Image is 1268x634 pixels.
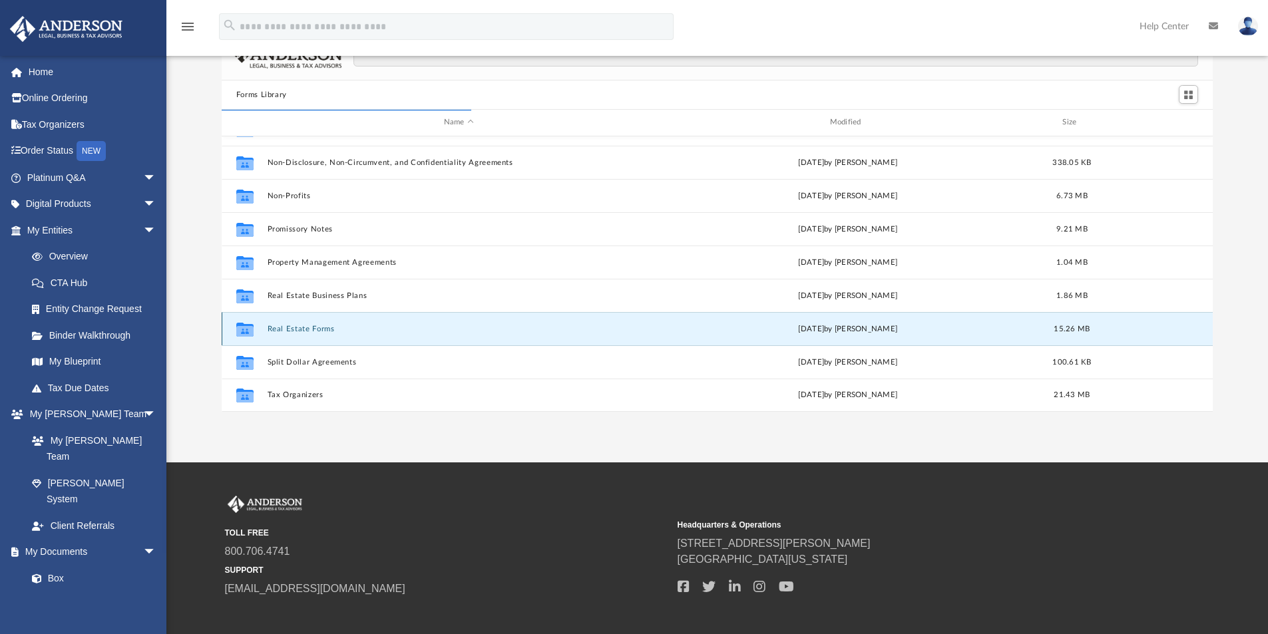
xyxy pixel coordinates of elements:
[19,512,170,539] a: Client Referrals
[180,19,196,35] i: menu
[9,85,176,112] a: Online Ordering
[656,256,1040,268] div: [DATE] by [PERSON_NAME]
[222,136,1213,412] div: grid
[1056,291,1088,299] span: 1.86 MB
[267,358,650,367] button: Split Dollar Agreements
[9,401,170,428] a: My [PERSON_NAME] Teamarrow_drop_down
[225,546,290,557] a: 800.706.4741
[225,527,668,539] small: TOLL FREE
[1238,17,1258,36] img: User Pic
[1056,225,1088,232] span: 9.21 MB
[267,225,650,234] button: Promissory Notes
[143,401,170,428] span: arrow_drop_down
[19,565,163,591] a: Box
[225,496,305,513] img: Anderson Advisors Platinum Portal
[267,291,650,300] button: Real Estate Business Plans
[19,375,176,401] a: Tax Due Dates
[1179,85,1199,104] button: Switch to Grid View
[1052,358,1091,365] span: 100.61 KB
[656,223,1040,235] div: [DATE] by [PERSON_NAME]
[266,116,650,128] div: Name
[19,296,176,323] a: Entity Change Request
[267,158,650,167] button: Non-Disclosure, Non-Circumvent, and Confidentiality Agreements
[656,323,1040,335] div: [DATE] by [PERSON_NAME]
[656,356,1040,368] div: [DATE] by [PERSON_NAME]
[143,191,170,218] span: arrow_drop_down
[678,538,871,549] a: [STREET_ADDRESS][PERSON_NAME]
[19,322,176,349] a: Binder Walkthrough
[19,243,176,270] a: Overview
[9,59,176,85] a: Home
[19,349,170,375] a: My Blueprint
[656,156,1040,168] div: [DATE] by [PERSON_NAME]
[656,389,1040,401] div: [DATE] by [PERSON_NAME]
[1056,192,1088,199] span: 6.73 MB
[267,192,650,200] button: Non-Profits
[19,269,176,296] a: CTA Hub
[267,391,650,399] button: Tax Organizers
[236,89,287,101] button: Forms Library
[222,18,237,33] i: search
[9,138,176,165] a: Order StatusNEW
[228,116,261,128] div: id
[1056,258,1088,265] span: 1.04 MB
[656,190,1040,202] div: [DATE] by [PERSON_NAME]
[1052,158,1091,166] span: 338.05 KB
[1104,116,1197,128] div: id
[6,16,126,42] img: Anderson Advisors Platinum Portal
[1045,116,1098,128] div: Size
[9,111,176,138] a: Tax Organizers
[656,116,1039,128] div: Modified
[225,583,405,594] a: [EMAIL_ADDRESS][DOMAIN_NAME]
[180,25,196,35] a: menu
[678,554,848,565] a: [GEOGRAPHIC_DATA][US_STATE]
[143,217,170,244] span: arrow_drop_down
[1054,325,1090,332] span: 15.26 MB
[9,539,170,565] a: My Documentsarrow_drop_down
[77,141,106,161] div: NEW
[143,539,170,566] span: arrow_drop_down
[143,164,170,192] span: arrow_drop_down
[9,217,176,243] a: My Entitiesarrow_drop_down
[9,191,176,218] a: Digital Productsarrow_drop_down
[1054,391,1090,398] span: 21.43 MB
[225,564,668,576] small: SUPPORT
[19,470,170,512] a: [PERSON_NAME] System
[678,519,1121,531] small: Headquarters & Operations
[9,164,176,191] a: Platinum Q&Aarrow_drop_down
[656,289,1040,301] div: [DATE] by [PERSON_NAME]
[267,325,650,333] button: Real Estate Forms
[267,258,650,267] button: Property Management Agreements
[19,427,163,470] a: My [PERSON_NAME] Team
